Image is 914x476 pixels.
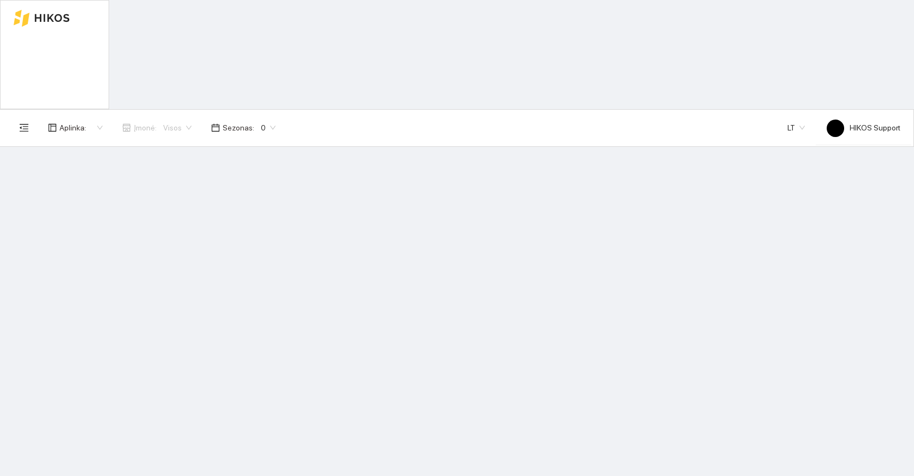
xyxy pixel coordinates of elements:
[223,122,254,134] span: Sezonas :
[261,120,276,136] span: 0
[59,122,86,134] span: Aplinka :
[134,122,157,134] span: Įmonė :
[122,123,131,132] span: shop
[211,123,220,132] span: calendar
[13,117,35,139] button: menu-fold
[787,120,805,136] span: LT
[19,123,29,133] span: menu-fold
[163,120,192,136] span: Visos
[827,123,900,132] span: HIKOS Support
[48,123,57,132] span: layout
